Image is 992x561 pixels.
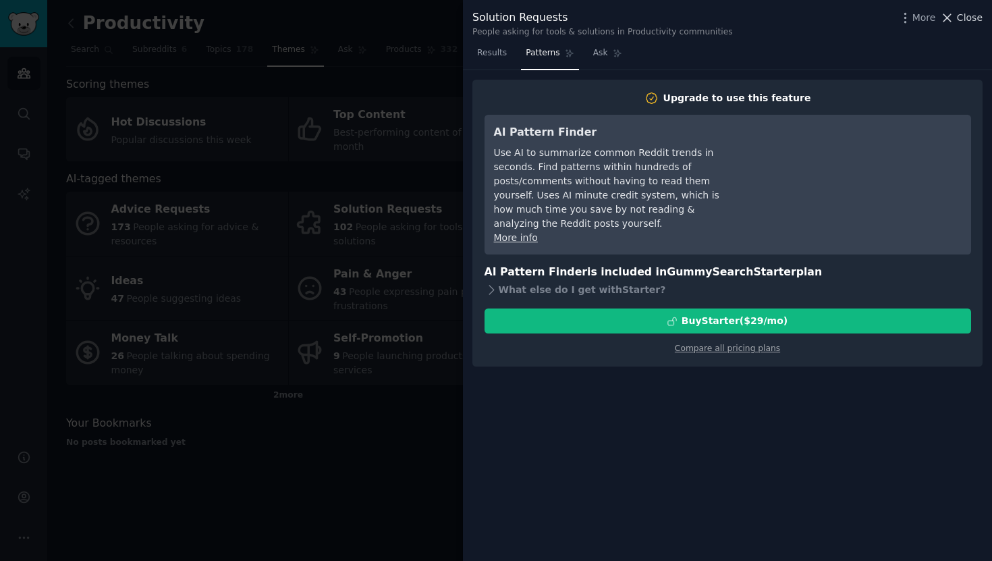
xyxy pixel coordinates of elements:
[485,264,971,281] h3: AI Pattern Finder is included in plan
[593,47,608,59] span: Ask
[588,43,627,70] a: Ask
[521,43,578,70] a: Patterns
[477,47,507,59] span: Results
[494,232,538,243] a: More info
[663,91,811,105] div: Upgrade to use this feature
[898,11,936,25] button: More
[485,309,971,333] button: BuyStarter($29/mo)
[682,314,788,328] div: Buy Starter ($ 29 /mo )
[759,124,962,225] iframe: YouTube video player
[526,47,559,59] span: Patterns
[472,9,733,26] div: Solution Requests
[472,43,512,70] a: Results
[940,11,983,25] button: Close
[494,146,740,231] div: Use AI to summarize common Reddit trends in seconds. Find patterns within hundreds of posts/comme...
[957,11,983,25] span: Close
[485,280,971,299] div: What else do I get with Starter ?
[494,124,740,141] h3: AI Pattern Finder
[675,344,780,353] a: Compare all pricing plans
[472,26,733,38] div: People asking for tools & solutions in Productivity communities
[667,265,796,278] span: GummySearch Starter
[912,11,936,25] span: More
